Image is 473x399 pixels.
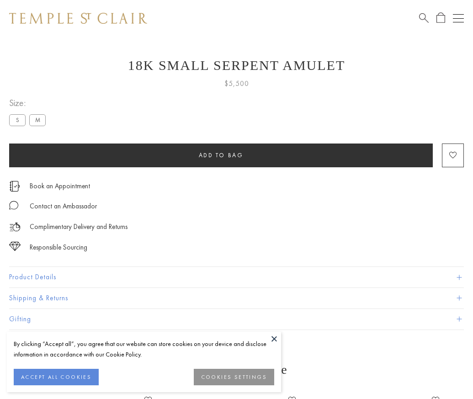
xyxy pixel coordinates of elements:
[14,339,274,360] div: By clicking “Accept all”, you agree that our website can store cookies on your device and disclos...
[30,201,97,212] div: Contact an Ambassador
[9,96,49,111] span: Size:
[9,114,26,126] label: S
[9,309,464,330] button: Gifting
[9,13,147,24] img: Temple St. Clair
[9,288,464,309] button: Shipping & Returns
[9,144,433,167] button: Add to bag
[9,181,20,192] img: icon_appointment.svg
[199,151,244,159] span: Add to bag
[30,221,128,233] p: Complimentary Delivery and Returns
[9,221,21,233] img: icon_delivery.svg
[436,12,445,24] a: Open Shopping Bag
[453,13,464,24] button: Open navigation
[9,201,18,210] img: MessageIcon-01_2.svg
[29,114,46,126] label: M
[419,12,429,24] a: Search
[194,369,274,385] button: COOKIES SETTINGS
[9,267,464,287] button: Product Details
[30,242,87,253] div: Responsible Sourcing
[9,58,464,73] h1: 18K Small Serpent Amulet
[224,78,249,90] span: $5,500
[30,181,90,191] a: Book an Appointment
[14,369,99,385] button: ACCEPT ALL COOKIES
[9,242,21,251] img: icon_sourcing.svg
